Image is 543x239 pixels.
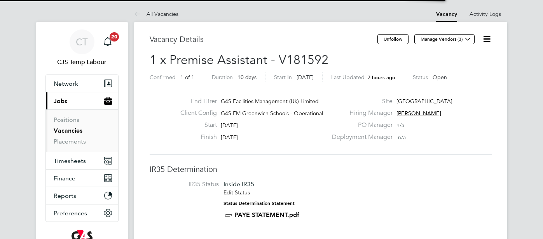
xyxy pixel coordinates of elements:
[223,180,254,188] span: Inside IR35
[54,80,78,87] span: Network
[297,74,314,81] span: [DATE]
[413,74,428,81] label: Status
[396,122,404,129] span: n/a
[212,74,233,81] label: Duration
[54,138,86,145] a: Placements
[46,187,118,204] button: Reports
[54,192,76,199] span: Reports
[327,121,393,129] label: PO Manager
[54,157,86,165] span: Timesheets
[150,34,377,44] h3: Vacancy Details
[221,122,238,129] span: [DATE]
[76,37,88,47] span: CT
[174,121,217,129] label: Start
[174,133,217,141] label: Finish
[377,34,409,44] button: Unfollow
[134,10,178,17] a: All Vacancies
[46,152,118,169] button: Timesheets
[180,74,194,81] span: 1 of 1
[46,170,118,187] button: Finance
[174,97,217,106] label: End Hirer
[327,97,393,106] label: Site
[54,210,87,217] span: Preferences
[274,74,292,81] label: Start In
[398,134,406,141] span: n/a
[396,98,452,105] span: [GEOGRAPHIC_DATA]
[331,74,365,81] label: Last Updated
[414,34,475,44] button: Manage Vendors (3)
[45,57,119,67] span: CJS Temp Labour
[157,180,219,189] label: IR35 Status
[46,75,118,92] button: Network
[327,133,393,141] label: Deployment Manager
[54,97,67,105] span: Jobs
[46,109,118,152] div: Jobs
[46,92,118,109] button: Jobs
[237,74,257,81] span: 10 days
[45,29,119,67] a: CTCJS Temp Labour
[54,116,79,123] a: Positions
[436,11,457,17] a: Vacancy
[470,10,501,17] a: Activity Logs
[368,74,395,81] span: 7 hours ago
[221,98,319,105] span: G4S Facilities Management (Uk) Limited
[54,175,75,182] span: Finance
[396,110,441,117] span: [PERSON_NAME]
[327,109,393,117] label: Hiring Manager
[150,52,328,68] span: 1 x Premise Assistant - V181592
[150,164,492,174] h3: IR35 Determination
[433,74,447,81] span: Open
[150,74,176,81] label: Confirmed
[235,211,299,218] a: PAYE STATEMENT.pdf
[54,127,82,134] a: Vacancies
[46,204,118,222] button: Preferences
[174,109,217,117] label: Client Config
[223,189,250,196] a: Edit Status
[110,32,119,42] span: 20
[100,29,115,54] a: 20
[223,201,295,206] strong: Status Determination Statement
[221,134,238,141] span: [DATE]
[221,110,323,117] span: G4S FM Greenwich Schools - Operational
